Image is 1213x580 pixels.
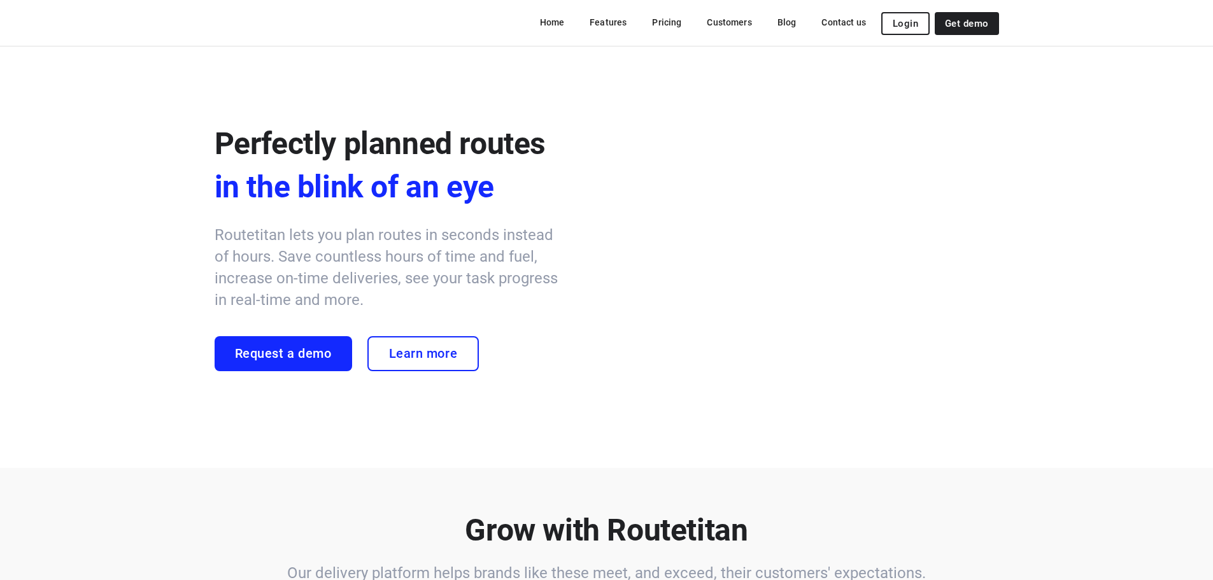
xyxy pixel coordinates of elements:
h6: Routetitan lets you plan routes in seconds instead of hours. Save countless hours of time and fue... [215,224,565,311]
a: Request a demo [215,336,352,371]
button: Login [881,12,930,35]
a: Learn more [367,336,479,371]
span: Perfectly planned routes [215,125,546,162]
a: Contact us [811,11,876,34]
a: Routetitan [215,11,316,34]
a: Pricing [642,11,692,34]
span: Request a demo [235,346,332,361]
span: in the blink of an eye [215,166,565,209]
a: Customers [697,11,762,34]
a: Home [530,11,575,34]
a: Features [579,11,637,34]
b: Grow with Routetitan [465,512,748,548]
a: Get demo [935,12,998,35]
a: Blog [767,11,807,34]
span: Get demo [945,18,988,29]
img: illustration [582,82,1125,469]
span: Learn more [389,346,458,361]
span: Login [893,18,918,29]
img: Routetitan logo [215,11,316,31]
